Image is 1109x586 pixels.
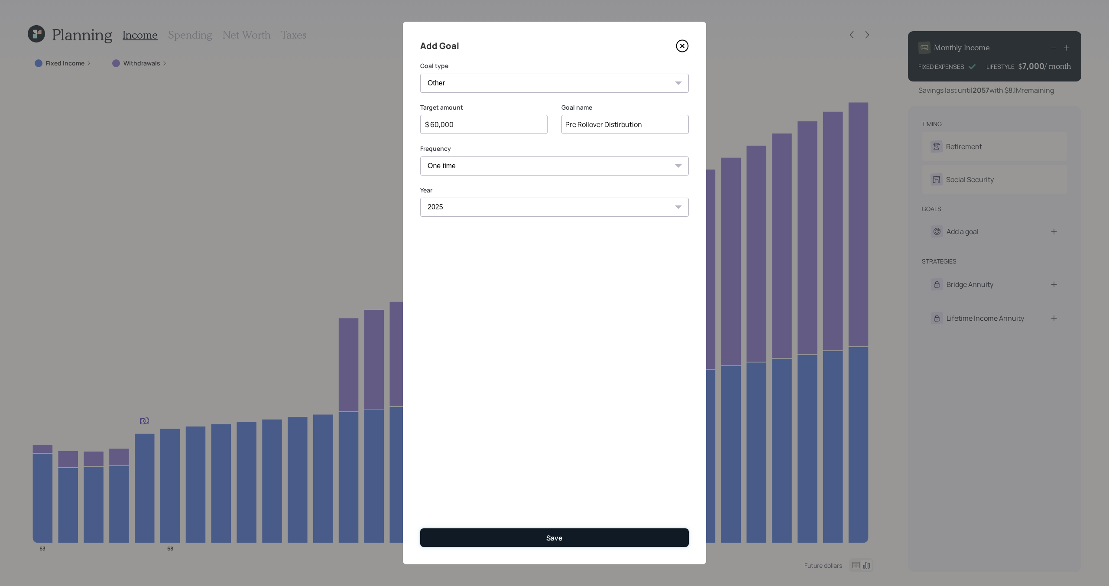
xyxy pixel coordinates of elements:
button: Save [420,528,689,547]
h4: Add Goal [420,39,459,53]
div: Save [546,533,563,543]
label: Year [420,186,689,195]
label: Goal name [561,103,689,112]
label: Target amount [420,103,548,112]
label: Frequency [420,144,689,153]
label: Goal type [420,62,689,70]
